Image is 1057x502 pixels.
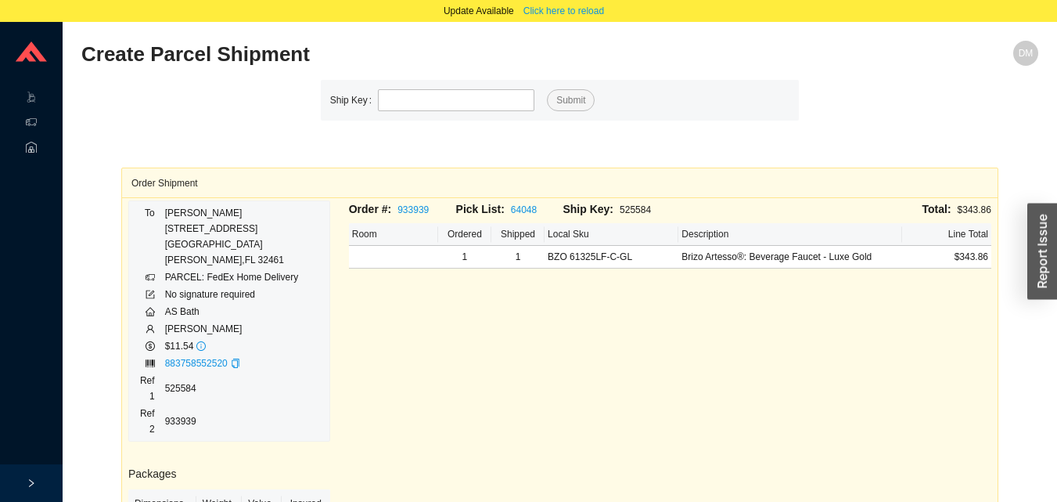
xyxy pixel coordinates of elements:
[491,223,545,246] th: Shipped
[164,372,323,405] td: 525584
[146,359,155,368] span: barcode
[135,372,164,405] td: Ref 1
[902,246,991,269] td: $343.86
[165,205,322,268] div: [PERSON_NAME] [STREET_ADDRESS] [GEOGRAPHIC_DATA][PERSON_NAME] , FL 32461
[196,341,206,351] span: info-circle
[563,200,670,218] div: 525584
[231,359,240,368] span: copy
[547,89,595,111] button: Submit
[545,223,678,246] th: Local Sku
[545,246,678,269] td: BZO 61325LF-C-GL
[146,324,155,334] span: user
[349,203,391,215] span: Order #:
[523,3,604,19] span: Click here to reload
[349,223,438,246] th: Room
[397,204,429,215] a: 933939
[131,168,988,197] div: Order Shipment
[135,405,164,438] td: Ref 2
[438,223,491,246] th: Ordered
[231,356,240,371] div: Copy
[670,200,991,218] div: $343.86
[491,246,545,269] td: 1
[128,465,330,483] h3: Packages
[27,479,36,488] span: right
[164,338,323,355] td: $11.54
[902,223,991,246] th: Line Total
[164,269,323,286] td: PARCEL: FedEx Home Delivery
[146,341,155,351] span: dollar
[330,89,378,111] label: Ship Key
[511,204,537,215] a: 64048
[678,223,901,246] th: Description
[135,204,164,269] td: To
[165,358,228,369] a: 883758552520
[164,286,323,303] td: No signature required
[146,307,155,316] span: home
[164,320,323,338] td: [PERSON_NAME]
[922,203,951,215] span: Total:
[1019,41,1034,66] span: DM
[456,203,505,215] span: Pick List:
[164,405,323,438] td: 933939
[438,246,491,269] td: 1
[164,303,323,320] td: AS Bath
[681,249,898,265] div: Brizo Artesso®: Beverage Faucet - Luxe Gold
[81,41,799,68] h2: Create Parcel Shipment
[563,203,613,215] span: Ship Key:
[146,290,155,299] span: form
